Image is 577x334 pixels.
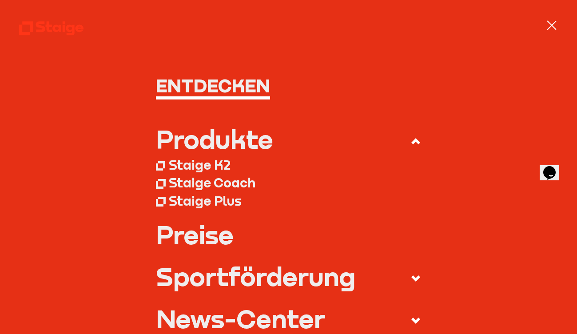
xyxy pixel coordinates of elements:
a: Preise [156,222,421,247]
a: Staige Plus [156,191,421,209]
div: Staige K2 [169,157,231,173]
div: Staige Coach [169,175,255,191]
div: News-Center [156,306,325,331]
div: Produkte [156,127,273,152]
a: Staige Coach [156,174,421,191]
iframe: chat widget [540,154,568,180]
a: Staige K2 [156,156,421,174]
div: Staige Plus [169,193,242,209]
div: Sportförderung [156,264,355,289]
